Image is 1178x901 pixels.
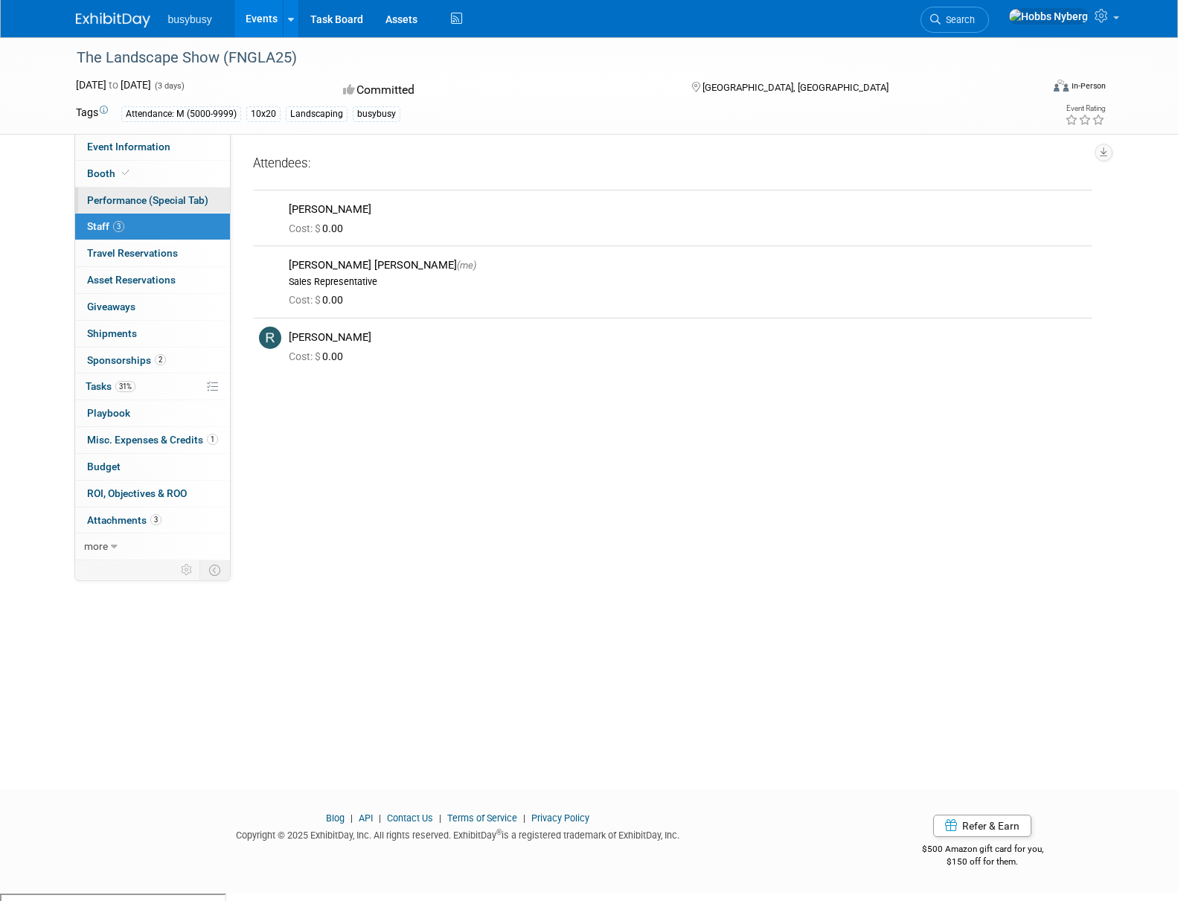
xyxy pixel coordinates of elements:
[75,240,230,266] a: Travel Reservations
[75,454,230,480] a: Budget
[921,7,989,33] a: Search
[75,400,230,426] a: Playbook
[87,274,176,286] span: Asset Reservations
[289,350,349,362] span: 0.00
[75,321,230,347] a: Shipments
[246,106,281,122] div: 10x20
[289,202,1086,217] div: [PERSON_NAME]
[435,812,445,824] span: |
[75,481,230,507] a: ROI, Objectives & ROO
[289,222,322,234] span: Cost: $
[113,221,124,232] span: 3
[75,347,230,373] a: Sponsorships2
[253,155,1092,174] div: Attendees:
[115,381,135,392] span: 31%
[87,301,135,312] span: Giveaways
[1071,80,1106,92] div: In-Person
[87,327,137,339] span: Shipments
[862,856,1103,868] div: $150 off for them.
[862,833,1103,868] div: $500 Amazon gift card for you,
[106,79,121,91] span: to
[1054,80,1069,92] img: Format-Inperson.png
[75,214,230,240] a: Staff3
[326,812,345,824] a: Blog
[75,161,230,187] a: Booth
[289,276,1086,288] div: Sales Representative
[496,828,502,836] sup: ®
[347,812,356,824] span: |
[359,812,373,824] a: API
[87,247,178,259] span: Travel Reservations
[155,354,166,365] span: 2
[289,222,349,234] span: 0.00
[289,258,1086,272] div: [PERSON_NAME] [PERSON_NAME]
[1008,8,1089,25] img: Hobbs Nyberg
[174,560,200,580] td: Personalize Event Tab Strip
[121,106,241,122] div: Attendance: M (5000-9999)
[75,427,230,453] a: Misc. Expenses & Credits1
[339,77,668,103] div: Committed
[76,825,841,842] div: Copyright © 2025 ExhibitDay, Inc. All rights reserved. ExhibitDay is a registered trademark of Ex...
[933,815,1031,837] a: Refer & Earn
[122,169,129,177] i: Booth reservation complete
[75,134,230,160] a: Event Information
[447,812,517,824] a: Terms of Service
[87,220,124,232] span: Staff
[76,13,150,28] img: ExhibitDay
[953,77,1107,100] div: Event Format
[75,187,230,214] a: Performance (Special Tab)
[87,407,130,419] span: Playbook
[1065,105,1105,112] div: Event Rating
[289,294,349,306] span: 0.00
[86,380,135,392] span: Tasks
[87,487,187,499] span: ROI, Objectives & ROO
[71,45,1019,71] div: The Landscape Show (FNGLA25)
[519,812,529,824] span: |
[75,267,230,293] a: Asset Reservations
[87,141,170,153] span: Event Information
[289,330,1086,344] div: [PERSON_NAME]
[941,14,975,25] span: Search
[153,81,185,91] span: (3 days)
[87,354,166,366] span: Sponsorships
[87,434,218,446] span: Misc. Expenses & Credits
[87,194,208,206] span: Performance (Special Tab)
[375,812,385,824] span: |
[387,812,433,824] a: Contact Us
[289,350,322,362] span: Cost: $
[457,260,476,271] span: (me)
[207,434,218,445] span: 1
[75,533,230,559] a: more
[75,294,230,320] a: Giveaways
[76,79,151,91] span: [DATE] [DATE]
[87,167,132,179] span: Booth
[531,812,589,824] a: Privacy Policy
[259,327,281,349] img: R.jpg
[199,560,230,580] td: Toggle Event Tabs
[289,294,322,306] span: Cost: $
[75,507,230,533] a: Attachments3
[87,514,161,526] span: Attachments
[168,13,212,25] span: busybusy
[75,373,230,400] a: Tasks31%
[87,461,121,472] span: Budget
[76,105,108,122] td: Tags
[286,106,348,122] div: Landscaping
[84,540,108,552] span: more
[702,82,889,93] span: [GEOGRAPHIC_DATA], [GEOGRAPHIC_DATA]
[150,514,161,525] span: 3
[353,106,400,122] div: busybusy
